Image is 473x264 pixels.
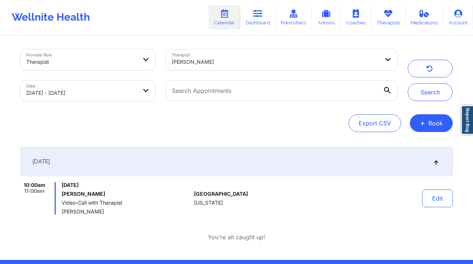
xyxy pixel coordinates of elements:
div: [DATE] - [DATE] [26,85,137,101]
span: [DATE] [62,182,191,188]
button: +Book [410,114,453,132]
a: Account [443,5,473,29]
a: Dashboard [240,5,276,29]
span: [DATE] [32,158,50,165]
span: 10:00am [24,182,45,188]
button: Search [408,83,453,101]
div: Therapist [26,54,137,70]
div: [PERSON_NAME] [172,54,379,70]
h6: [PERSON_NAME] [62,191,191,197]
a: Therapists [371,5,405,29]
input: Search Appointments [166,80,397,101]
p: You're all caught up! [208,233,265,242]
span: [GEOGRAPHIC_DATA] [194,191,248,197]
a: Coaches [341,5,371,29]
a: Admins [312,5,341,29]
a: Calendar [208,5,240,29]
button: Export CSV [349,114,401,132]
span: + [420,121,425,125]
a: Medications [405,5,443,29]
button: Edit [422,190,453,207]
span: 11:00am [24,188,45,194]
a: Prescribers [276,5,312,29]
span: [US_STATE] [194,200,223,206]
span: Video-Call with Therapist [62,200,191,206]
a: Report Bug [461,105,473,135]
span: [PERSON_NAME] [62,209,191,215]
